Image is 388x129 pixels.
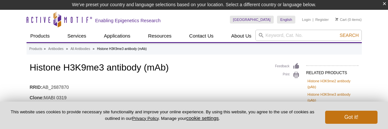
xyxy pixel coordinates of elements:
span: Search [340,33,359,38]
li: | [313,16,314,24]
li: » [44,47,46,51]
a: Print [275,72,300,79]
img: Your Cart [335,18,338,21]
a: Services [64,30,90,42]
a: Privacy Policy [132,116,158,121]
a: Cart [335,17,347,22]
h2: RELATED PRODUCTS [306,65,359,77]
a: All Antibodies [70,46,90,52]
a: Login [302,17,311,22]
a: English [277,16,295,24]
li: » [93,47,95,51]
td: MABI 0319 [30,91,300,101]
td: AB_2687870 [30,80,300,91]
a: Products [27,30,54,42]
a: Products [29,46,42,52]
a: Resources [144,30,176,42]
li: » [66,47,68,51]
a: Feedback [275,63,300,70]
input: Keyword, Cat. No. [255,30,362,41]
button: cookie settings [186,115,219,121]
strong: Clone: [30,95,44,101]
button: Search [338,32,360,38]
li: (0 items) [335,16,362,24]
li: Histone H3K9me3 antibody (mAb) [97,47,147,51]
a: About Us [227,30,255,42]
h2: Enabling Epigenetics Research [95,18,161,24]
a: Register [315,17,329,22]
button: Got it! [325,111,378,124]
a: Histone H3K9me2 antibody (pAb) [307,78,357,90]
a: Histone H3K9me3 antibody (pAb) [307,91,357,103]
p: This website uses cookies to provide necessary site functionality and improve your online experie... [10,109,314,121]
strong: RRID: [30,84,43,90]
h1: Histone H3K9me3 antibody (mAb) [30,63,300,74]
a: Antibodies [48,46,64,52]
a: [GEOGRAPHIC_DATA] [230,16,274,24]
a: Contact Us [185,30,217,42]
a: Applications [100,30,134,42]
